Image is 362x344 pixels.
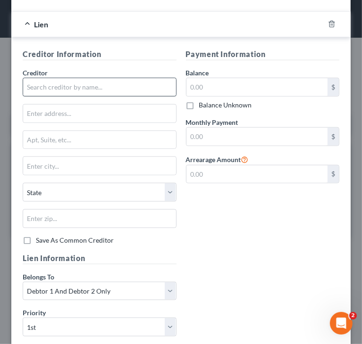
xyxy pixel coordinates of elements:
[328,78,339,96] div: $
[186,128,328,146] input: 0.00
[23,309,46,317] span: Priority
[330,312,353,335] iframe: Intercom live chat
[186,68,209,78] label: Balance
[186,49,340,60] h5: Payment Information
[23,49,177,60] h5: Creditor Information
[23,209,177,228] input: Enter zip...
[186,165,328,183] input: 0.00
[186,117,238,127] label: Monthly Payment
[23,253,177,264] h5: Lien Information
[186,78,328,96] input: 0.00
[36,236,114,245] label: Save As Common Creditor
[23,69,48,77] span: Creditor
[23,273,54,281] span: Belongs To
[186,154,249,165] label: Arrearage Amount
[23,131,176,149] input: Apt, Suite, etc...
[23,105,176,123] input: Enter address...
[328,165,339,183] div: $
[23,78,177,97] input: Search creditor by name...
[23,157,176,175] input: Enter city...
[34,20,48,29] span: Lien
[199,100,252,110] label: Balance Unknown
[349,312,357,319] span: 2
[328,128,339,146] div: $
